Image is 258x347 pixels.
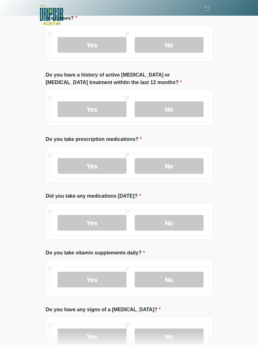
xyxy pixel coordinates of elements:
label: No [135,101,204,117]
label: Yes [58,158,126,174]
label: Yes [58,37,126,53]
label: No [135,215,204,231]
label: Yes [58,101,126,117]
label: Do you have any signs of a [MEDICAL_DATA]? [46,306,161,313]
label: Yes [58,328,126,344]
label: Yes [58,272,126,287]
label: No [135,328,204,344]
label: No [135,37,204,53]
label: Did you take any medications [DATE]? [46,192,141,200]
label: Do you have a history of active [MEDICAL_DATA] or [MEDICAL_DATA] treatment withtin the last 12 mo... [46,71,212,86]
label: Do you take vitamin supplements daily? [46,249,145,257]
label: Yes [58,215,126,231]
label: No [135,272,204,287]
label: No [135,158,204,174]
label: Do you take prescription medications? [46,136,142,143]
img: The DRIPBaR - Austin The Domain Logo [39,5,63,25]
